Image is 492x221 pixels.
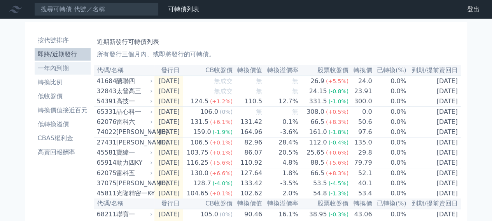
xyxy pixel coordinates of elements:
span: (-0.4%) [328,139,348,146]
div: 25.65 [305,148,326,157]
div: 雷科五 [116,169,151,178]
th: 到期/提前賣回日 [407,65,461,76]
div: 54391 [97,97,114,106]
div: 65331 [97,107,114,117]
th: 已轉換(%) [372,198,406,209]
div: 106.0 [199,107,220,117]
span: 無成交 [214,87,233,95]
td: 110.92 [233,158,263,168]
a: 轉換比例 [35,76,91,89]
div: 103.75 [185,148,210,157]
th: CB收盤價 [183,198,233,209]
td: [DATE] [154,127,183,137]
span: (+0.1%) [210,190,233,197]
th: 股票收盤價 [299,198,349,209]
td: 4.8% [263,158,299,168]
td: 29.8 [349,148,372,158]
div: 41684 [97,77,114,86]
div: 光隆精密一KY [116,189,151,198]
div: 45581 [97,148,114,157]
td: -3.5% [263,178,299,188]
div: 74022 [97,127,114,137]
span: (-4.5%) [328,180,348,186]
span: (+0.5%) [326,109,348,115]
div: 38.95 [308,210,329,219]
a: 登出 [461,3,486,16]
td: -3.6% [263,127,299,137]
td: [DATE] [154,178,183,188]
td: [DATE] [154,117,183,127]
a: 可轉債列表 [168,5,199,13]
span: (+0.1%) [210,150,233,156]
span: 無 [292,108,298,115]
div: 62075 [97,169,114,178]
div: 66.5 [309,169,326,178]
span: (-1.9%) [212,129,233,135]
td: 0.0 [349,107,372,117]
th: 轉換價 [349,198,372,209]
span: (-4.0%) [212,180,233,186]
span: 無成交 [214,77,233,85]
a: 高賣回報酬率 [35,146,91,158]
td: [DATE] [154,86,183,96]
span: (+6.1%) [210,119,233,125]
td: 133.42 [233,178,263,188]
td: 0.0% [372,137,406,148]
td: 131.42 [233,117,263,127]
td: 53.4 [349,188,372,198]
span: 無 [292,87,298,95]
td: 20.5% [263,148,299,158]
span: (+5.6%) [326,160,348,166]
div: 104.65 [185,189,210,198]
div: 106.5 [189,138,210,147]
span: (+0.6%) [326,150,348,156]
li: 轉換比例 [35,78,91,87]
div: 32843 [97,87,114,96]
td: 127.64 [233,168,263,179]
td: [DATE] [154,148,183,158]
div: [PERSON_NAME] [116,138,151,147]
span: (+5.5%) [326,78,348,84]
td: [DATE] [407,188,461,198]
td: 24.0 [349,76,372,86]
td: [DATE] [407,86,461,96]
span: (+8.3%) [326,170,348,176]
li: 高賣回報酬率 [35,148,91,157]
td: 0.1% [263,117,299,127]
td: 43.06 [349,209,372,219]
div: 130.0 [189,169,210,178]
th: 轉換溢價率 [263,198,299,209]
th: 代碼/名稱 [94,198,154,209]
td: 79.79 [349,158,372,168]
td: 0.0% [372,168,406,179]
h1: 近期新發行可轉債列表 [97,37,458,47]
th: 轉換價值 [233,65,263,76]
td: 135.0 [349,137,372,148]
span: (0%) [220,109,233,115]
td: [DATE] [407,127,461,137]
div: 動力四KY [116,158,151,167]
td: 0.0% [372,117,406,127]
div: 24.15 [308,87,329,96]
td: [DATE] [407,158,461,168]
td: 2.0% [263,188,299,198]
li: 按代號排序 [35,36,91,45]
td: 52.1 [349,168,372,179]
a: CBAS權利金 [35,132,91,144]
div: 161.0 [308,127,329,137]
td: 0.0% [372,86,406,96]
td: 0.0% [372,178,406,188]
div: 雷科六 [116,117,151,127]
span: (-0.3%) [328,211,348,218]
td: 12.7% [263,96,299,107]
div: 331.5 [308,97,329,106]
div: 高技一 [116,97,151,106]
td: 0.0% [372,127,406,137]
th: 轉換溢價率 [263,65,299,76]
span: (+5.6%) [210,160,233,166]
li: 即將/近期發行 [35,50,91,59]
td: [DATE] [154,137,183,148]
td: 0.0% [372,96,406,107]
div: 寶緯一 [116,148,151,157]
td: 102.62 [233,188,263,198]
